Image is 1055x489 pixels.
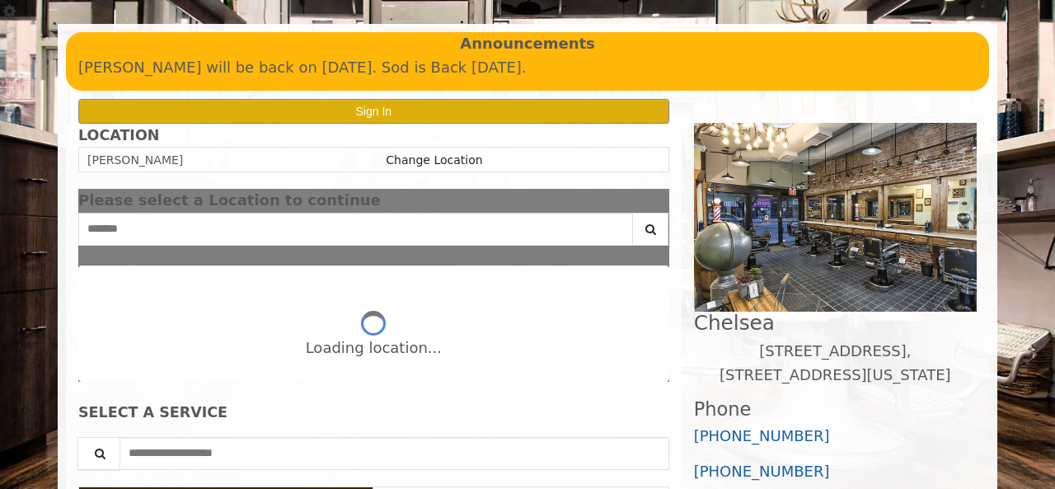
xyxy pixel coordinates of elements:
[694,312,977,334] h2: Chelsea
[78,405,669,421] div: SELECT A SERVICE
[78,191,381,209] span: Please select a Location to continue
[386,153,482,167] a: Change Location
[460,32,595,56] b: Announcements
[78,127,159,143] b: LOCATION
[78,213,669,254] div: Center Select
[77,437,120,470] button: Service Search
[694,427,830,444] a: [PHONE_NUMBER]
[78,99,669,123] button: Sign In
[78,56,977,80] p: [PERSON_NAME] will be back on [DATE]. Sod is Back [DATE].
[694,463,830,480] a: [PHONE_NUMBER]
[641,223,660,235] i: Search button
[694,340,977,388] p: [STREET_ADDRESS],[STREET_ADDRESS][US_STATE]
[306,336,442,360] div: Loading location...
[645,195,669,206] button: close dialog
[694,399,977,420] h3: Phone
[78,213,633,246] input: Search Center
[87,153,183,167] span: [PERSON_NAME]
